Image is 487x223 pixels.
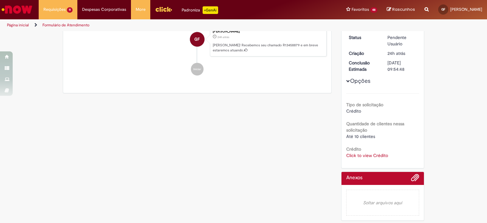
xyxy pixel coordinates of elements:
span: GF [194,32,200,47]
div: Padroniza [182,6,218,14]
a: Formulário de Atendimento [42,23,89,28]
span: Crédito [346,108,361,114]
dt: Conclusão Estimada [344,60,383,72]
img: ServiceNow [1,3,33,16]
time: 28/08/2025 15:54:44 [218,35,229,39]
span: Favoritos [352,6,369,13]
span: 48 [370,7,377,13]
div: 28/08/2025 15:54:44 [387,50,417,56]
b: Crédito [346,146,361,152]
ul: Trilhas de página [5,19,320,31]
span: 24h atrás [218,35,229,39]
a: Rascunhos [387,7,415,13]
li: Giovanna Rodrigues Faria [68,26,327,56]
span: Requisições [43,6,66,13]
b: Tipo de solicitação [346,102,383,108]
div: Giovanna Rodrigues Faria [190,32,205,47]
h2: Anexos [346,175,362,181]
a: Click to view Crédito [346,153,388,158]
em: Soltar arquivos aqui [346,190,419,216]
div: [PERSON_NAME] [213,30,323,33]
span: GF [441,7,445,11]
span: 24h atrás [387,50,405,56]
button: Adicionar anexos [411,174,419,185]
p: [PERSON_NAME]! Recebemos seu chamado R13458879 e em breve estaremos atuando. [213,43,323,53]
div: Pendente Usuário [387,34,417,47]
span: Rascunhos [392,6,415,12]
p: +GenAi [203,6,218,14]
dt: Criação [344,50,383,56]
span: [PERSON_NAME] [450,7,482,12]
span: Despesas Corporativas [82,6,126,13]
time: 28/08/2025 15:54:44 [387,50,405,56]
img: click_logo_yellow_360x200.png [155,4,172,14]
a: Página inicial [7,23,29,28]
span: 11 [67,7,73,13]
dt: Status [344,34,383,41]
span: Até 10 clientes [346,134,375,139]
span: More [136,6,146,13]
div: [DATE] 09:54:48 [387,60,417,72]
b: Quantidade de clientes nessa solicitação [346,121,404,133]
